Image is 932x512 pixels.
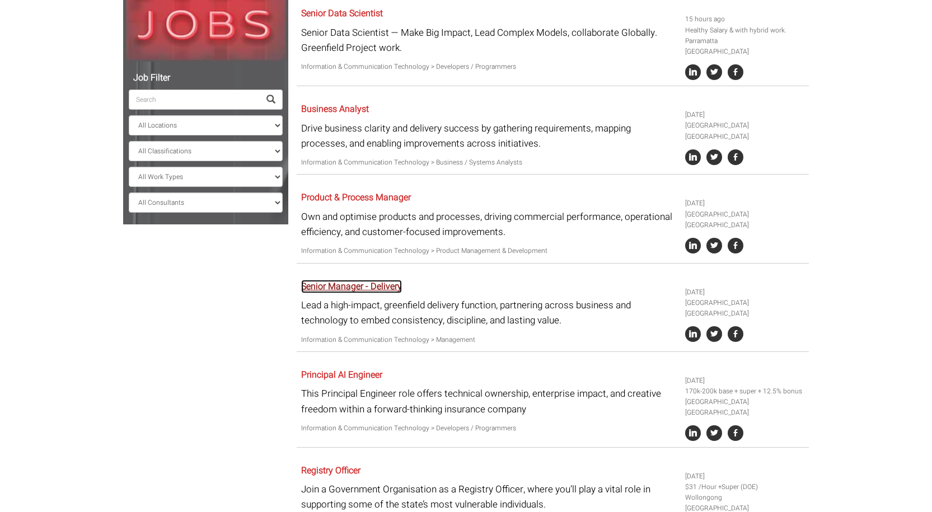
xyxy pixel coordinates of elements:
[301,102,369,116] a: Business Analyst
[685,14,805,25] li: 15 hours ago
[685,209,805,231] li: [GEOGRAPHIC_DATA] [GEOGRAPHIC_DATA]
[129,73,283,83] h5: Job Filter
[685,25,805,36] li: Healthy Salary & with hybrid work.
[685,198,805,209] li: [DATE]
[685,386,805,397] li: 170k-200k base + super + 12.5% bonus
[685,375,805,386] li: [DATE]
[301,368,382,382] a: Principal AI Engineer
[129,90,260,110] input: Search
[301,280,402,293] a: Senior Manager - Delivery
[685,397,805,418] li: [GEOGRAPHIC_DATA] [GEOGRAPHIC_DATA]
[301,209,677,239] p: Own and optimise products and processes, driving commercial performance, operational efficiency, ...
[685,298,805,319] li: [GEOGRAPHIC_DATA] [GEOGRAPHIC_DATA]
[685,471,805,482] li: [DATE]
[301,246,677,256] p: Information & Communication Technology > Product Management & Development
[301,7,383,20] a: Senior Data Scientist
[301,464,360,477] a: Registry Officer
[301,191,411,204] a: Product & Process Manager
[301,335,677,345] p: Information & Communication Technology > Management
[301,482,677,512] p: Join a Government Organisation as a Registry Officer, where you’ll play a vital role in supportin...
[685,287,805,298] li: [DATE]
[685,120,805,142] li: [GEOGRAPHIC_DATA] [GEOGRAPHIC_DATA]
[301,62,677,72] p: Information & Communication Technology > Developers / Programmers
[301,25,677,55] p: Senior Data Scientist — Make Big Impact, Lead Complex Models, collaborate Globally. Greenfield Pr...
[685,482,805,492] li: $31 /Hour +Super (DOE)
[301,121,677,151] p: Drive business clarity and delivery success by gathering requirements, mapping processes, and ena...
[301,298,677,328] p: Lead a high-impact, greenfield delivery function, partnering across business and technology to em...
[685,110,805,120] li: [DATE]
[301,157,677,168] p: Information & Communication Technology > Business / Systems Analysts
[685,36,805,57] li: Parramatta [GEOGRAPHIC_DATA]
[301,423,677,434] p: Information & Communication Technology > Developers / Programmers
[301,386,677,416] p: This Principal Engineer role offers technical ownership, enterprise impact, and creative freedom ...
